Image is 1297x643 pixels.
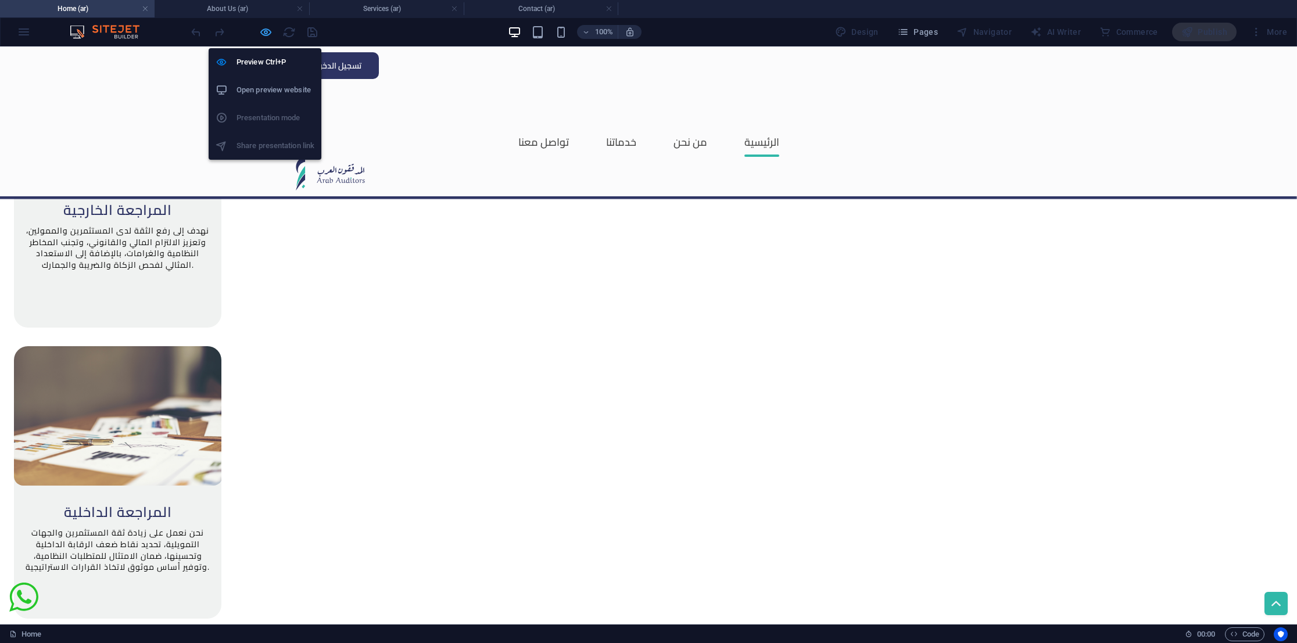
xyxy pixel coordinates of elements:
[155,2,309,15] h4: About Us (ar)
[897,26,938,38] span: Pages
[67,25,154,39] img: Editor Logo
[295,6,379,33] a: تسجيل الدخول
[237,83,314,97] h6: Open preview website
[9,627,41,641] a: Click to cancel selection. Double-click to open Pages
[64,452,172,479] strong: المراجعة الداخلية
[464,2,618,15] h4: Contact (ar)
[594,25,613,39] h6: 100%
[1205,630,1207,638] span: :
[1185,627,1216,641] h6: Session time
[1225,627,1264,641] button: Code
[744,81,779,110] a: الرئيسية
[893,23,943,41] button: Pages
[577,25,618,39] button: 100%
[1274,627,1288,641] button: Usercentrics
[1230,627,1259,641] span: Code
[606,81,636,110] a: خدماتنا
[295,110,365,144] img: arabcpa.com.sa
[237,55,314,69] h6: Preview Ctrl+P
[518,81,569,110] a: تواصل معنا
[309,2,464,15] h4: Services (ar)
[63,150,172,177] strong: المراجعة الخارجية
[625,27,635,37] i: On resize automatically adjust zoom level to fit chosen device.
[26,177,212,226] span: نهدف إلى رفع الثقة لدى المستثمرين والممولين، وتعزيز الالتزام المالي والقانوني، وتجنب المخاطر النظ...
[673,81,707,110] a: من نحن
[1197,627,1215,641] span: 00 00
[26,479,210,528] span: نحن نعمل على زيادة ثقة المستثمرين والجهات التمويلية، تحديد نقاط ضعف الرقابة الداخلية وتحسينها، ضم...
